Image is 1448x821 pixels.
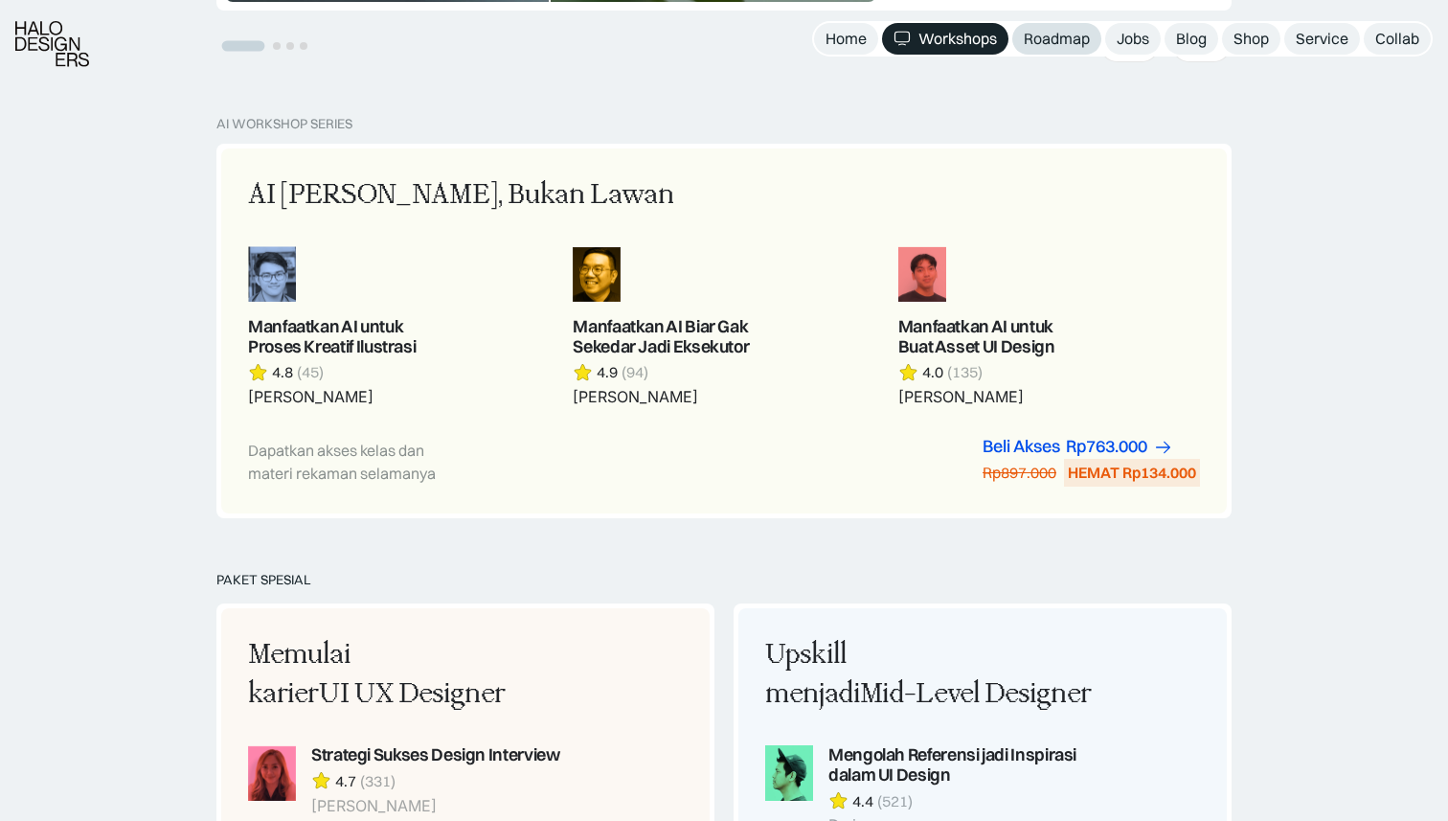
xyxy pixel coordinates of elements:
a: Jobs [1105,23,1161,55]
a: Home [814,23,878,55]
div: Memulai karier [248,635,577,715]
div: Mengolah Referensi jadi Inspirasi dalam UI Design [828,745,1095,786]
a: Workshops [882,23,1008,55]
div: [PERSON_NAME] [311,797,559,815]
div: Dapatkan akses kelas dan materi rekaman selamanya [248,439,464,485]
button: Go to slide 1 [222,41,265,52]
div: 4.4 [852,791,873,811]
a: Service [1284,23,1360,55]
a: Shop [1222,23,1280,55]
span: Mid-Level Designer [860,677,1092,710]
a: Beli AksesRp763.000 [983,437,1173,457]
button: Go to slide 3 [286,42,294,50]
span: UI UX Designer [319,677,506,710]
div: Jobs [1117,29,1149,49]
a: Roadmap [1012,23,1101,55]
button: Go to slide 2 [273,42,281,50]
div: AI [PERSON_NAME], Bukan Lawan [248,175,674,216]
div: Upskill menjadi [765,635,1095,715]
div: Shop [1233,29,1269,49]
div: Workshops [918,29,997,49]
button: Go to slide 4 [300,42,307,50]
div: Rp897.000 [983,463,1056,483]
ul: Select a slide to show [216,36,310,53]
div: AI Workshop Series [216,116,352,132]
div: (521) [877,791,913,811]
div: Rp763.000 [1066,437,1147,457]
div: Beli Akses [983,437,1060,457]
a: Strategi Sukses Design Interview4.7(331)[PERSON_NAME] [248,745,577,815]
a: Collab [1364,23,1431,55]
a: Blog [1165,23,1218,55]
div: HEMAT Rp134.000 [1068,463,1196,483]
div: Roadmap [1024,29,1090,49]
div: Service [1296,29,1348,49]
div: Blog [1176,29,1207,49]
div: Collab [1375,29,1419,49]
div: Strategi Sukses Design Interview [311,745,559,765]
div: 4.7 [335,771,356,791]
div: Home [826,29,867,49]
div: PAKET SPESIAL [216,572,1232,588]
div: (331) [360,771,396,791]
